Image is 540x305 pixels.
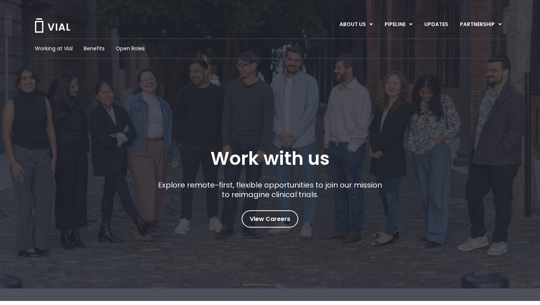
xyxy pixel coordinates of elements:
a: ABOUT USMenu Toggle [334,18,378,31]
a: Benefits [84,45,105,52]
p: Explore remote-first, flexible opportunities to join our mission to reimagine clinical trials. [155,180,385,199]
a: View Careers [242,210,298,228]
a: UPDATES [418,18,454,31]
a: PIPELINEMenu Toggle [379,18,418,31]
a: Open Roles [116,45,145,52]
h1: Work with us [210,148,330,169]
a: Working at Vial [35,45,73,52]
img: Vial Logo [34,18,71,33]
span: View Careers [250,214,290,224]
a: PARTNERSHIPMenu Toggle [454,18,508,31]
